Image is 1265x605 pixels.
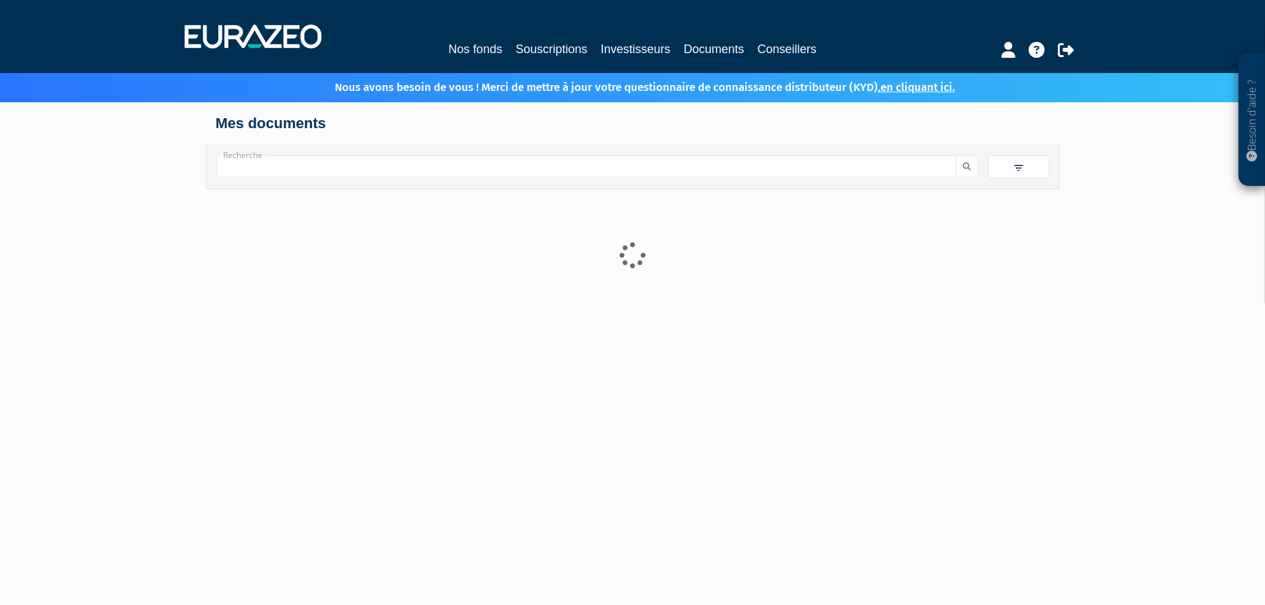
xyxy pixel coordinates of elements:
p: Besoin d'aide ? [1244,60,1260,180]
img: filter.svg [1013,162,1025,174]
a: Nos fonds [448,40,502,58]
a: Investisseurs [600,40,670,58]
a: Documents [684,40,744,60]
a: Conseillers [758,40,817,58]
input: Recherche [216,155,956,177]
img: 1732889491-logotype_eurazeo_blanc_rvb.png [185,25,321,48]
a: en cliquant ici. [881,80,955,94]
p: Nous avons besoin de vous ! Merci de mettre à jour votre questionnaire de connaissance distribute... [296,76,955,96]
a: Souscriptions [515,40,587,58]
h4: Mes documents [216,116,1050,131]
